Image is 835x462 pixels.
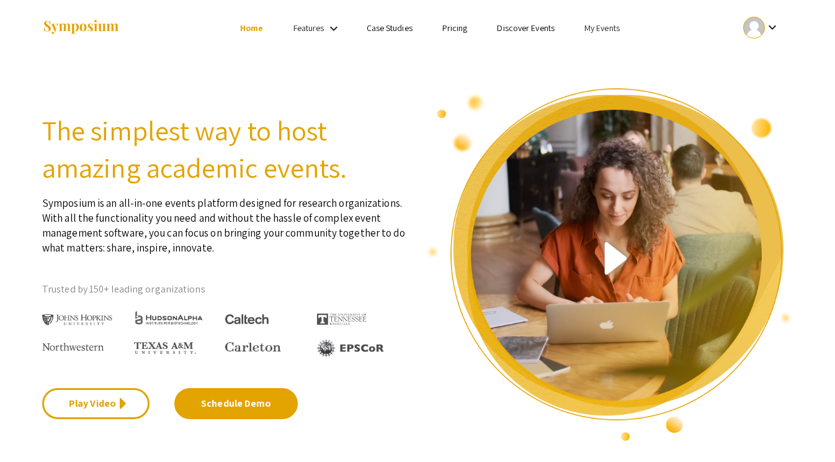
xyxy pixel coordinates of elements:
a: Features [293,22,324,34]
a: Discover Events [497,22,555,34]
img: Caltech [225,314,269,325]
a: Case Studies [367,22,413,34]
img: video overview of Symposium [427,87,793,442]
iframe: Chat [782,406,826,453]
a: Play Video [42,388,150,419]
p: Trusted by 150+ leading organizations [42,280,408,299]
button: Expand account dropdown [730,14,793,42]
img: The University of Tennessee [317,314,367,325]
img: HudsonAlpha [134,310,204,325]
img: Johns Hopkins University [42,314,112,326]
a: Pricing [442,22,468,34]
mat-icon: Expand Features list [326,21,341,36]
img: Symposium by ForagerOne [42,19,120,36]
a: Home [240,22,263,34]
img: Carleton [225,342,281,352]
mat-icon: Expand account dropdown [765,20,780,35]
img: Northwestern [42,343,104,350]
h2: The simplest way to host amazing academic events. [42,112,408,186]
a: My Events [584,22,620,34]
img: EPSCOR [317,339,385,357]
img: Texas A&M University [134,342,196,355]
a: Schedule Demo [174,388,298,419]
p: Symposium is an all-in-one events platform designed for research organizations. With all the func... [42,186,408,255]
